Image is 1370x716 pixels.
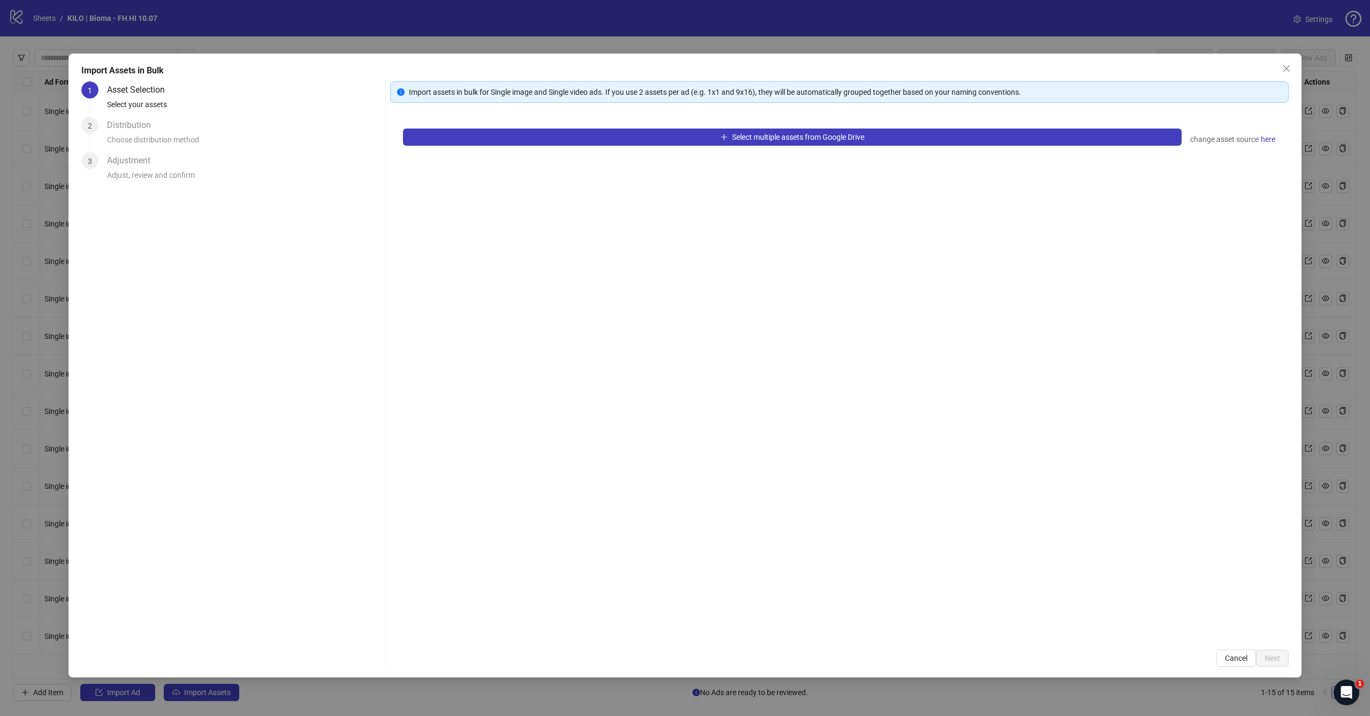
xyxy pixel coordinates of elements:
span: info-circle [397,88,405,96]
span: plus [720,133,728,141]
span: close [1282,64,1291,73]
button: Close [1278,60,1295,77]
span: 3 [88,157,92,165]
span: 2 [88,122,92,130]
button: Select multiple assets from Google Drive [403,129,1182,146]
span: Cancel [1225,654,1247,662]
button: Next [1256,650,1289,667]
span: here [1261,133,1275,145]
div: Select your assets [107,99,381,117]
span: 1 [88,86,92,95]
iframe: Intercom live chat [1334,680,1359,705]
span: Select multiple assets from Google Drive [732,133,864,141]
div: Choose distribution method [107,134,381,152]
span: 1 [1356,680,1364,688]
button: Cancel [1216,650,1256,667]
a: here [1260,133,1276,146]
div: Adjust, review and confirm [107,169,381,187]
div: Asset Selection [107,81,173,99]
div: Import assets in bulk for Single image and Single video ads. If you use 2 assets per ad (e.g. 1x1... [409,86,1282,98]
div: change asset source [1190,133,1276,146]
div: Import Assets in Bulk [81,64,1289,77]
div: Distribution [107,117,159,134]
div: Adjustment [107,152,159,169]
